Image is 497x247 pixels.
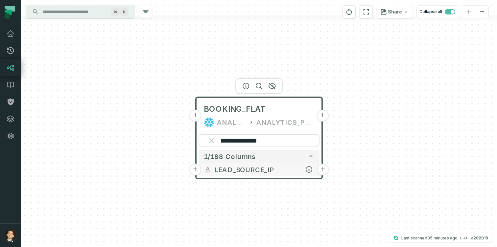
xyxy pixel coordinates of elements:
button: + [317,164,329,175]
img: avatar of Ricardo Matheus Bertacini Borges [4,229,17,242]
h4: a202019 [471,236,488,240]
button: Share [377,5,413,18]
button: Collapse all [416,5,458,18]
button: + [317,110,328,122]
span: Press ⌘ + K to focus the search bar [120,8,128,16]
div: ANALYTICS_PROD [256,117,314,127]
span: BOOKING_FLAT [204,104,266,114]
button: zoom out [475,6,488,18]
span: Press ⌘ + K to focus the search bar [111,8,120,16]
relative-time: Aug 14, 2025, 6:35 AM GMT-3 [427,236,458,240]
button: LEAD_SOURCE_IP [199,163,319,176]
div: ANALYTICS [217,117,246,127]
button: + [189,164,201,175]
button: Clear [206,135,217,146]
p: Last scanned [401,235,458,241]
span: LEAD_SOURCE_IP [214,165,314,174]
button: Last scanned[DATE] 6:35:36 AMa202019 [390,234,492,242]
span: string [204,166,212,173]
button: + [190,110,201,122]
span: 1/188 columns [204,152,256,160]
